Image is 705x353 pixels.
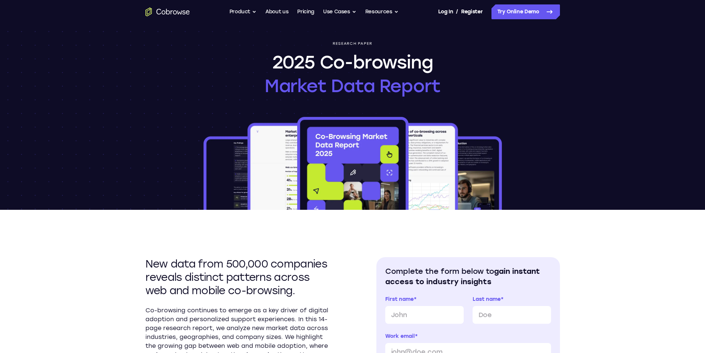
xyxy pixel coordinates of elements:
[456,7,458,16] span: /
[333,41,373,46] p: Research paper
[461,4,483,19] a: Register
[229,4,257,19] button: Product
[265,50,440,98] h1: 2025 Co-browsing
[297,4,314,19] a: Pricing
[438,4,453,19] a: Log In
[473,306,551,324] input: Doe
[473,296,501,302] span: Last name
[265,74,440,98] span: Market Data Report
[385,267,540,286] span: gain instant access to industry insights
[145,7,190,16] a: Go to the home page
[202,115,503,210] img: 2025 Co-browsing Market Data Report
[385,296,414,302] span: First name
[323,4,356,19] button: Use Cases
[145,257,329,297] h2: New data from 500,000 companies reveals distinct patterns across web and mobile co-browsing.
[385,306,464,324] input: John
[385,333,415,339] span: Work email
[491,4,560,19] a: Try Online Demo
[385,266,551,287] h2: Complete the form below to
[365,4,399,19] button: Resources
[265,4,288,19] a: About us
